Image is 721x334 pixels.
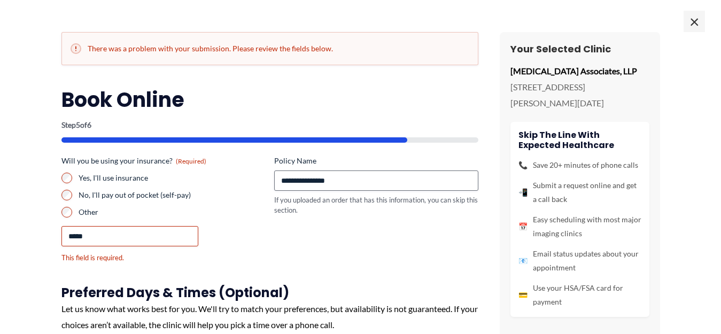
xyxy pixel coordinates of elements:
span: 6 [87,120,91,129]
p: [MEDICAL_DATA] Associates, LLP [510,63,649,79]
h3: Your Selected Clinic [510,43,649,55]
div: Let us know what works best for you. We'll try to match your preferences, but availability is not... [61,301,478,332]
h2: Book Online [61,87,478,113]
div: This field is required. [61,253,266,263]
label: No, I'll pay out of pocket (self-pay) [79,190,266,200]
p: Step of [61,121,478,129]
li: Use your HSA/FSA card for payment [518,281,641,309]
li: Save 20+ minutes of phone calls [518,158,641,172]
h4: Skip the line with Expected Healthcare [518,130,641,150]
h2: There was a problem with your submission. Please review the fields below. [71,43,469,54]
span: 📧 [518,254,528,268]
span: 📅 [518,220,528,234]
li: Easy scheduling with most major imaging clinics [518,213,641,240]
li: Submit a request online and get a call back [518,178,641,206]
div: If you uploaded an order that has this information, you can skip this section. [274,195,478,215]
input: Other Choice, please specify [61,226,198,246]
li: Email status updates about your appointment [518,247,641,275]
span: 💳 [518,288,528,302]
span: (Required) [176,157,206,165]
span: 📲 [518,185,528,199]
legend: Will you be using your insurance? [61,156,206,166]
label: Yes, I'll use insurance [79,173,266,183]
span: 📞 [518,158,528,172]
span: 5 [76,120,80,129]
h3: Preferred Days & Times (Optional) [61,284,478,301]
label: Policy Name [274,156,478,166]
label: Other [79,207,266,218]
p: [STREET_ADDRESS][PERSON_NAME][DATE] [510,79,649,111]
span: × [684,11,705,32]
